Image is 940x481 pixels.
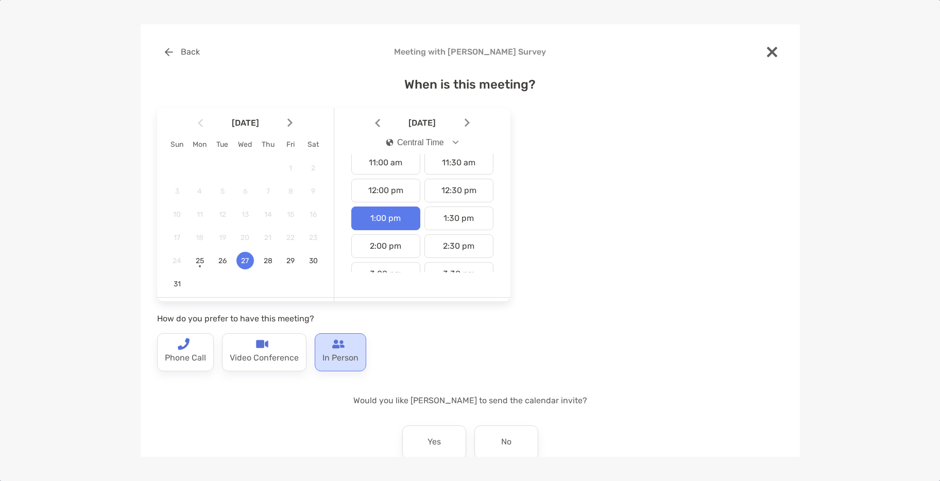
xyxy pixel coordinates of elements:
p: Phone Call [165,350,206,367]
div: Central Time [386,138,444,147]
div: 12:00 pm [351,179,420,202]
div: Thu [257,140,279,149]
span: 20 [236,233,254,242]
div: Sat [302,140,324,149]
span: [DATE] [205,118,285,128]
img: Arrow icon [198,118,203,127]
div: 2:00 pm [351,234,420,258]
span: 5 [214,187,231,196]
div: 3:00 pm [351,262,420,286]
img: icon [386,139,393,146]
div: Fri [279,140,302,149]
button: Back [157,41,208,63]
p: Would you like [PERSON_NAME] to send the calendar invite? [157,394,783,407]
span: 24 [168,256,186,265]
span: 28 [259,256,277,265]
span: 10 [168,210,186,219]
img: type-call [332,338,345,350]
span: 16 [304,210,322,219]
span: [DATE] [382,118,463,128]
span: 30 [304,256,322,265]
span: 2 [304,164,322,173]
div: Sun [166,140,189,149]
span: 19 [214,233,231,242]
span: 18 [191,233,209,242]
div: 1:00 pm [351,207,420,230]
div: 2:30 pm [424,234,493,258]
p: How do you prefer to have this meeting? [157,312,510,325]
span: 26 [214,256,231,265]
h4: Meeting with [PERSON_NAME] Survey [157,47,783,57]
span: 8 [282,187,299,196]
span: 4 [191,187,209,196]
span: 17 [168,233,186,242]
p: In Person [322,350,358,367]
img: Arrow icon [287,118,293,127]
span: 25 [191,256,209,265]
span: 15 [282,210,299,219]
span: 13 [236,210,254,219]
div: 11:30 am [424,151,493,175]
div: Wed [234,140,257,149]
img: Arrow icon [375,118,380,127]
span: 23 [304,233,322,242]
p: Video Conference [230,350,299,367]
span: 22 [282,233,299,242]
div: 1:30 pm [424,207,493,230]
span: 31 [168,280,186,288]
div: Tue [211,140,234,149]
p: Yes [428,434,441,451]
p: No [501,434,511,451]
span: 1 [282,164,299,173]
span: 7 [259,187,277,196]
div: 11:00 am [351,151,420,175]
span: 6 [236,187,254,196]
span: 3 [168,187,186,196]
span: 9 [304,187,322,196]
div: 12:30 pm [424,179,493,202]
img: type-call [256,338,268,350]
img: close modal [767,47,777,57]
img: Open dropdown arrow [452,141,458,144]
img: button icon [165,48,173,56]
button: iconCentral Time [377,131,467,154]
span: 11 [191,210,209,219]
img: Arrow icon [465,118,470,127]
span: 14 [259,210,277,219]
span: 12 [214,210,231,219]
h4: When is this meeting? [157,77,783,92]
div: Mon [189,140,211,149]
span: 27 [236,256,254,265]
span: 21 [259,233,277,242]
div: 3:30 pm [424,262,493,286]
span: 29 [282,256,299,265]
img: type-call [177,338,190,350]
